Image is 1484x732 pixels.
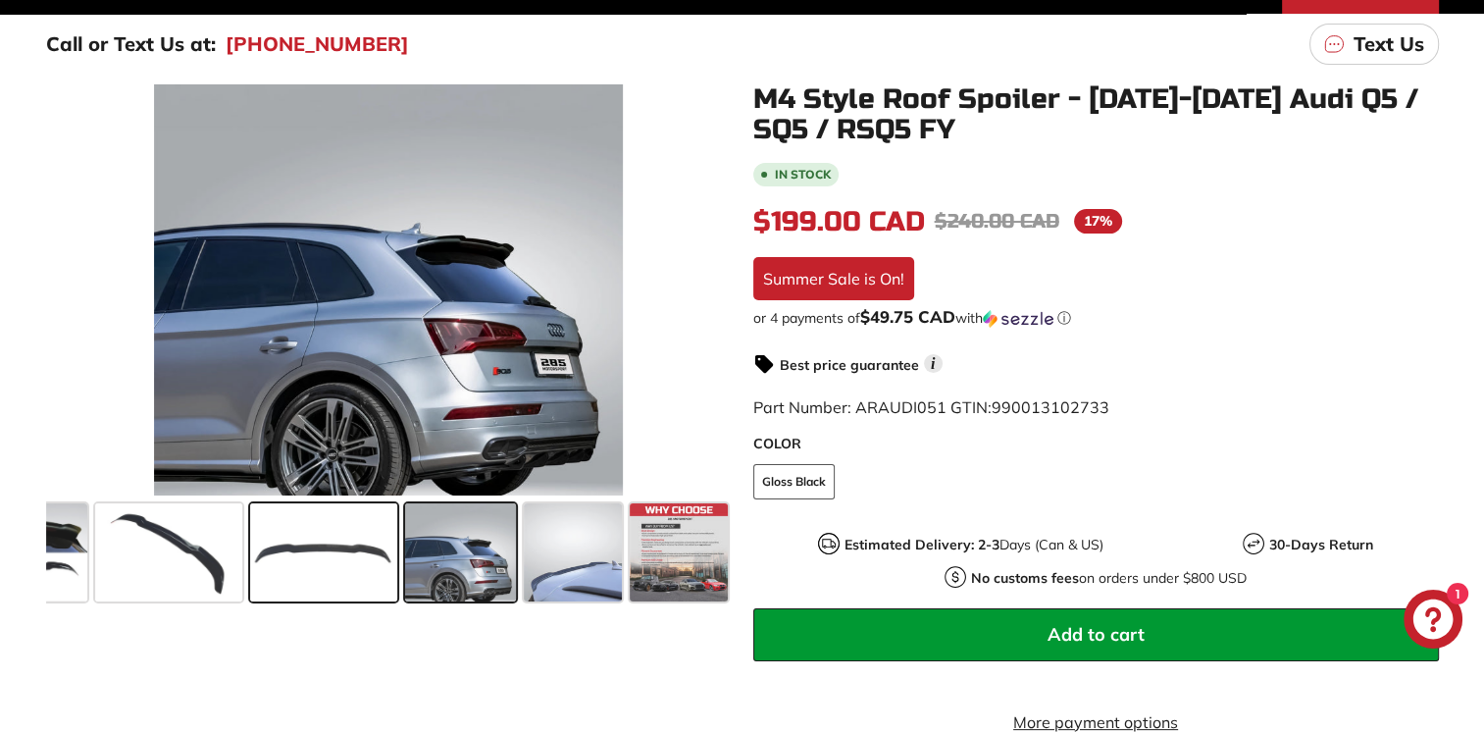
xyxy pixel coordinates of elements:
a: [PHONE_NUMBER] [226,29,409,59]
inbox-online-store-chat: Shopify online store chat [1398,590,1468,654]
p: on orders under $800 USD [971,568,1247,589]
span: 17% [1074,209,1122,234]
strong: Estimated Delivery: 2-3 [844,536,999,553]
span: Part Number: ARAUDI051 GTIN: [753,397,1109,417]
div: or 4 payments of$49.75 CADwithSezzle Click to learn more about Sezzle [753,308,1439,328]
a: Text Us [1309,24,1439,65]
div: or 4 payments of with [753,308,1439,328]
strong: 30-Days Return [1269,536,1373,553]
p: Call or Text Us at: [46,29,216,59]
p: Days (Can & US) [844,535,1103,555]
strong: No customs fees [971,569,1079,587]
button: Add to cart [753,608,1439,661]
span: $240.00 CAD [935,209,1059,234]
h1: M4 Style Roof Spoiler - [DATE]-[DATE] Audi Q5 / SQ5 / RSQ5 FY [753,84,1439,145]
p: Text Us [1354,29,1424,59]
span: i [924,354,943,373]
b: In stock [775,169,831,181]
span: $199.00 CAD [753,205,925,238]
strong: Best price guarantee [780,356,919,374]
div: Summer Sale is On! [753,257,914,300]
span: $49.75 CAD [860,306,955,327]
span: Add to cart [1048,623,1145,646]
span: 990013102733 [992,397,1109,417]
label: COLOR [753,434,1439,454]
img: Sezzle [983,310,1053,328]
